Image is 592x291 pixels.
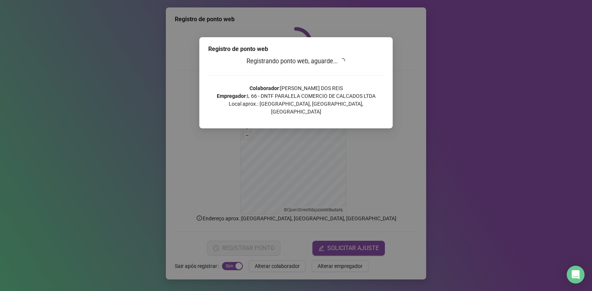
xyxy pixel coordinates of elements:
[339,58,346,64] span: loading
[217,93,246,99] strong: Empregador
[208,84,384,116] p: : [PERSON_NAME] DOS REIS : L 66 - DNTF PARALELA COMERCIO DE CALCADOS LTDA Local aprox.: [GEOGRAPH...
[208,57,384,66] h3: Registrando ponto web, aguarde...
[250,85,279,91] strong: Colaborador
[567,266,585,284] div: Open Intercom Messenger
[208,45,384,54] div: Registro de ponto web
